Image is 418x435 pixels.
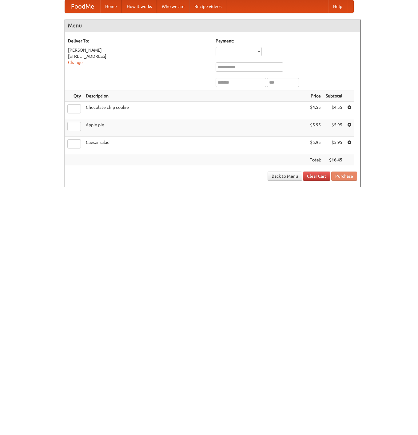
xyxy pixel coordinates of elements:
[83,119,307,137] td: Apple pie
[323,90,345,102] th: Subtotal
[323,119,345,137] td: $5.95
[307,154,323,166] th: Total:
[83,137,307,154] td: Caesar salad
[307,90,323,102] th: Price
[323,137,345,154] td: $5.95
[122,0,157,13] a: How it works
[303,172,330,181] a: Clear Cart
[323,154,345,166] th: $16.45
[83,90,307,102] th: Description
[307,102,323,119] td: $4.55
[68,60,83,65] a: Change
[157,0,189,13] a: Who we are
[68,47,209,53] div: [PERSON_NAME]
[189,0,226,13] a: Recipe videos
[65,0,100,13] a: FoodMe
[83,102,307,119] td: Chocolate chip cookie
[216,38,357,44] h5: Payment:
[100,0,122,13] a: Home
[323,102,345,119] td: $4.55
[68,38,209,44] h5: Deliver To:
[65,90,83,102] th: Qty
[268,172,302,181] a: Back to Menu
[65,19,360,32] h4: Menu
[328,0,347,13] a: Help
[331,172,357,181] button: Purchase
[307,137,323,154] td: $5.95
[68,53,209,59] div: [STREET_ADDRESS]
[307,119,323,137] td: $5.95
